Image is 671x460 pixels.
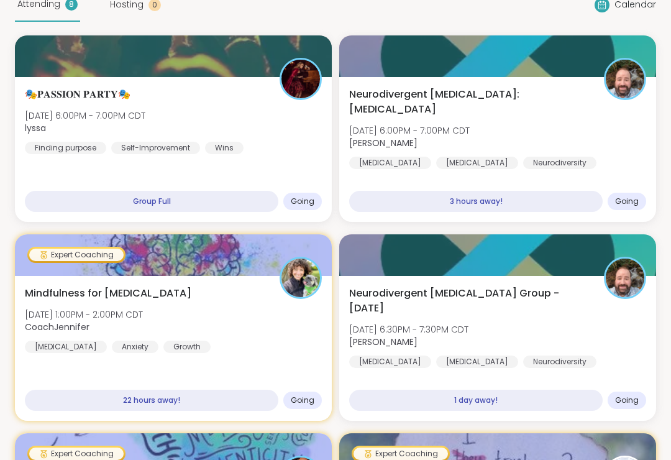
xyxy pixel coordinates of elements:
[291,395,314,405] span: Going
[112,341,158,353] div: Anxiety
[25,341,107,353] div: [MEDICAL_DATA]
[436,157,518,169] div: [MEDICAL_DATA]
[606,259,644,297] img: Brian_L
[615,196,639,206] span: Going
[25,142,106,154] div: Finding purpose
[349,157,431,169] div: [MEDICAL_DATA]
[29,448,124,460] div: Expert Coaching
[25,286,191,301] span: Mindfulness for [MEDICAL_DATA]
[163,341,211,353] div: Growth
[349,124,470,137] span: [DATE] 6:00PM - 7:00PM CDT
[615,395,639,405] span: Going
[349,87,590,117] span: Neurodivergent [MEDICAL_DATA]: [MEDICAL_DATA]
[25,87,130,102] span: 🎭𝐏𝐀𝐒𝐒𝐈𝐎𝐍 𝐏𝐀𝐑𝐓𝐘🎭
[523,157,596,169] div: Neurodiversity
[281,60,320,98] img: lyssa
[281,259,320,297] img: CoachJennifer
[606,60,644,98] img: Brian_L
[25,321,89,333] b: CoachJennifer
[29,249,124,261] div: Expert Coaching
[349,336,418,348] b: [PERSON_NAME]
[349,137,418,149] b: [PERSON_NAME]
[205,142,244,154] div: Wins
[25,191,278,212] div: Group Full
[25,308,143,321] span: [DATE] 1:00PM - 2:00PM CDT
[25,109,145,122] span: [DATE] 6:00PM - 7:00PM CDT
[25,390,278,411] div: 22 hours away!
[349,390,603,411] div: 1 day away!
[349,323,468,336] span: [DATE] 6:30PM - 7:30PM CDT
[111,142,200,154] div: Self-Improvement
[436,356,518,368] div: [MEDICAL_DATA]
[523,356,596,368] div: Neurodiversity
[354,448,448,460] div: Expert Coaching
[291,196,314,206] span: Going
[349,356,431,368] div: [MEDICAL_DATA]
[349,191,603,212] div: 3 hours away!
[25,122,46,134] b: lyssa
[349,286,590,316] span: Neurodivergent [MEDICAL_DATA] Group - [DATE]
